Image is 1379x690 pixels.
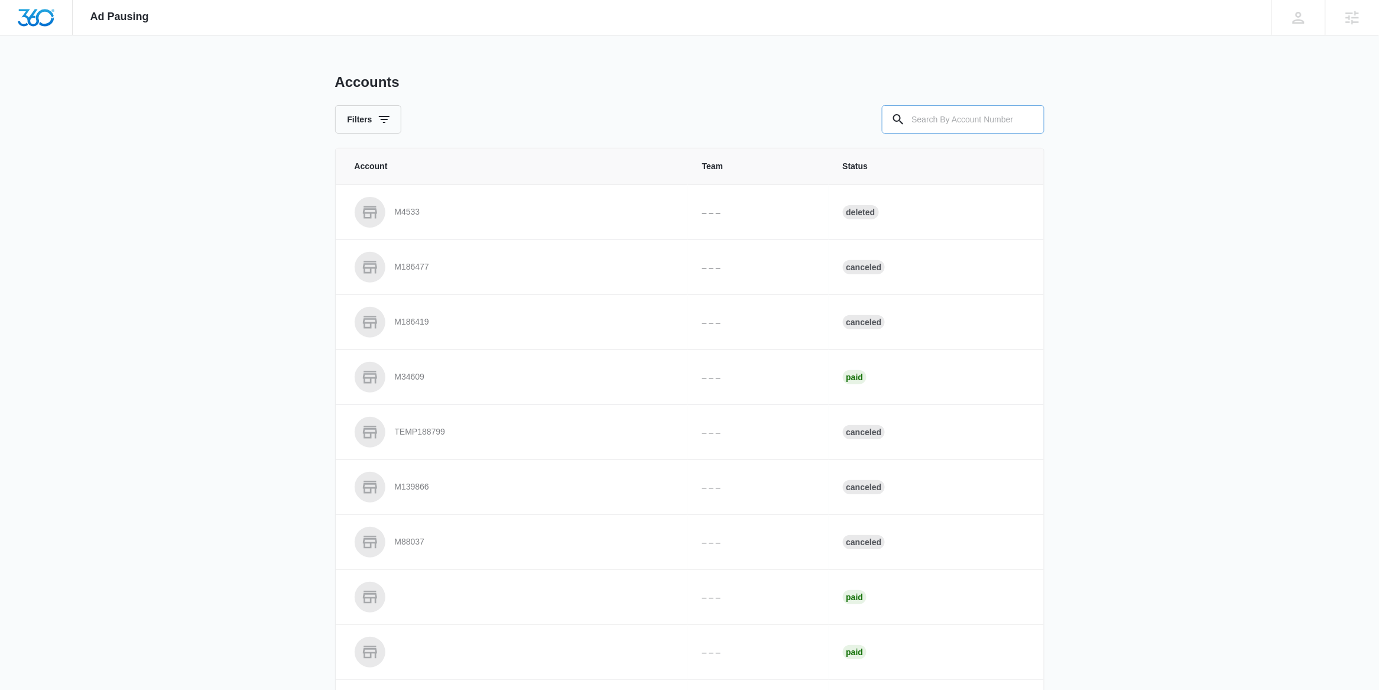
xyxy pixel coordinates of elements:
p: M139866 [395,481,429,493]
p: – – – [702,426,815,439]
p: – – – [702,646,815,659]
p: – – – [702,316,815,329]
p: TEMP188799 [395,426,446,438]
div: Deleted [843,205,879,219]
p: M186477 [395,261,429,273]
p: M186419 [395,316,429,328]
div: Paid [843,590,867,604]
span: Status [843,160,1025,173]
div: Paid [843,370,867,384]
button: Filters [335,105,401,134]
p: – – – [702,591,815,604]
a: M186419 [355,307,674,338]
p: – – – [702,481,815,494]
span: Account [355,160,674,173]
p: M4533 [395,206,420,218]
span: Ad Pausing [90,11,149,23]
a: M4533 [355,197,674,228]
div: Paid [843,645,867,659]
div: Canceled [843,315,885,329]
p: – – – [702,536,815,549]
div: Canceled [843,425,885,439]
div: Canceled [843,260,885,274]
p: M88037 [395,536,425,548]
p: – – – [702,371,815,384]
a: M186477 [355,252,674,283]
div: Canceled [843,535,885,549]
span: Team [702,160,815,173]
h1: Accounts [335,73,400,91]
div: Canceled [843,480,885,494]
a: M34609 [355,362,674,393]
input: Search By Account Number [882,105,1044,134]
a: M88037 [355,527,674,558]
p: – – – [702,261,815,274]
a: TEMP188799 [355,417,674,448]
a: M139866 [355,472,674,503]
p: M34609 [395,371,425,383]
p: – – – [702,206,815,219]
